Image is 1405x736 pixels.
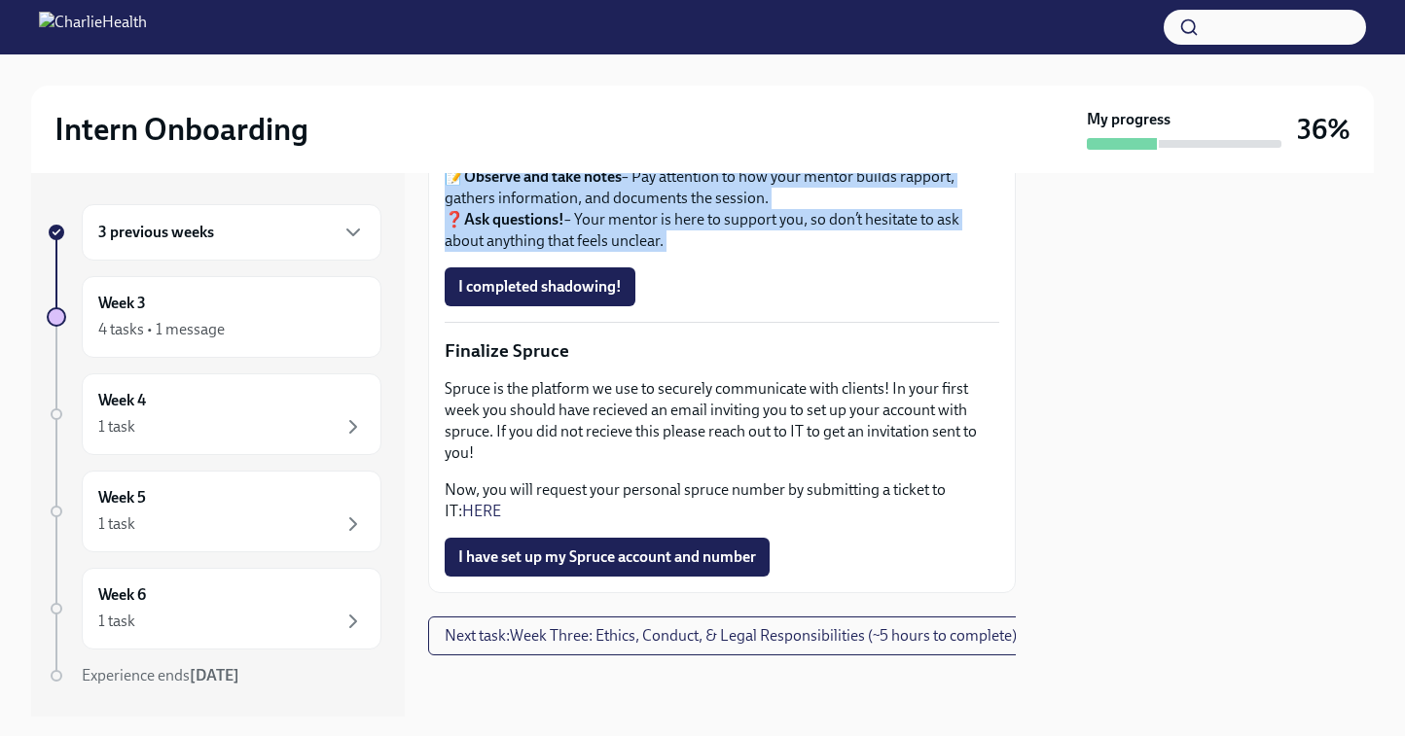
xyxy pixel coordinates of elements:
span: Experience ends [82,666,239,684]
h6: Week 6 [98,584,146,606]
strong: [DATE] [190,666,239,684]
h6: 3 previous weeks [98,222,214,243]
button: Next task:Week Three: Ethics, Conduct, & Legal Responsibilities (~5 hours to complete) [428,616,1033,655]
h6: Week 3 [98,293,146,314]
strong: Observe and take notes [464,167,622,186]
a: HERE [462,502,501,520]
strong: My progress [1087,109,1171,130]
div: 1 task [98,416,135,438]
p: Now, you will request your personal spruce number by submitting a ticket to IT: [445,479,999,522]
span: I completed shadowing! [458,277,622,297]
button: I completed shadowing! [445,267,635,306]
p: Finalize Spruce [445,338,999,364]
h2: Intern Onboarding [54,110,308,149]
a: Week 41 task [47,373,381,455]
div: 3 previous weeks [82,204,381,261]
a: Week 61 task [47,568,381,649]
p: Spruce is the platform we use to securely communicate with clients! In your first week you should... [445,378,999,464]
span: Next task : Week Three: Ethics, Conduct, & Legal Responsibilities (~5 hours to complete) [445,626,1017,646]
a: Week 51 task [47,471,381,552]
p: 📅 – If you haven’t already, reach out to them on Slack or email to find a time that works. 📝 – Pa... [445,102,999,252]
h6: Week 4 [98,390,146,411]
h6: Week 5 [98,487,146,508]
div: 4 tasks • 1 message [98,319,225,340]
img: CharlieHealth [39,12,147,43]
h3: 36% [1297,112,1351,147]
button: I have set up my Spruce account and number [445,538,770,577]
div: 1 task [98,513,135,535]
span: I have set up my Spruce account and number [458,547,756,567]
a: Week 34 tasks • 1 message [47,276,381,358]
div: 1 task [98,611,135,632]
strong: Ask questions! [464,210,564,228]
